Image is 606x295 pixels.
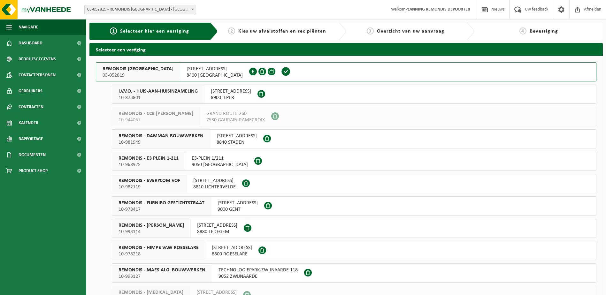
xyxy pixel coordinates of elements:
[103,66,173,72] span: REMONDIS [GEOGRAPHIC_DATA]
[119,117,193,123] span: 10-944067
[119,273,205,280] span: 10-993127
[206,110,265,117] span: GRAND ROUTE 260
[112,263,596,283] button: REMONDIS - MAES ALG. BOUWWERKEN 10-993127 TECHNOLOGIEPARK-ZWIJNAARDE 1189052 ZWIJNAARDE
[119,206,204,213] span: 10-978417
[19,19,38,35] span: Navigatie
[211,95,251,101] span: 8900 IEPER
[217,139,257,146] span: 8840 STADEN
[119,184,180,190] span: 10-982119
[19,99,43,115] span: Contracten
[119,200,204,206] span: REMONDIS - FURNIBO GESTICHTSTRAAT
[193,178,236,184] span: [STREET_ADDRESS]
[19,131,43,147] span: Rapportage
[119,139,203,146] span: 10-981949
[193,184,236,190] span: 8810 LICHTERVELDE
[192,155,248,162] span: E3-PLEIN 1/211
[112,174,596,193] button: REMONDIS - EVERYCOM VOF 10-982119 [STREET_ADDRESS]8810 LICHTERVELDE
[89,43,603,56] h2: Selecteer een vestiging
[112,241,596,260] button: REMONDIS - HIMPE VAW ROESELARE 10-978218 [STREET_ADDRESS]8800 ROESELARE
[119,95,198,101] span: 10-873801
[119,245,199,251] span: REMONDIS - HIMPE VAW ROESELARE
[219,267,298,273] span: TECHNOLOGIEPARK-ZWIJNAARDE 118
[212,251,252,257] span: 8800 ROESELARE
[19,83,42,99] span: Gebruikers
[19,51,56,67] span: Bedrijfsgegevens
[112,85,596,104] button: I.V.V.O. - HUIS-AAN-HUISINZAMELING 10-873801 [STREET_ADDRESS]8900 IEPER
[405,7,470,12] strong: PLANNING REMONDIS DEPOORTER
[119,178,180,184] span: REMONDIS - EVERYCOM VOF
[112,219,596,238] button: REMONDIS - [PERSON_NAME] 10-993114 [STREET_ADDRESS]8880 LEDEGEM
[19,163,48,179] span: Product Shop
[85,5,196,14] span: 03-052819 - REMONDIS WEST-VLAANDEREN - OOSTENDE
[212,245,252,251] span: [STREET_ADDRESS]
[367,27,374,34] span: 3
[211,88,251,95] span: [STREET_ADDRESS]
[19,67,56,83] span: Contactpersonen
[19,35,42,51] span: Dashboard
[197,222,237,229] span: [STREET_ADDRESS]
[219,273,298,280] span: 9052 ZWIJNAARDE
[187,72,243,79] span: 8400 [GEOGRAPHIC_DATA]
[110,27,117,34] span: 1
[238,29,326,34] span: Kies uw afvalstoffen en recipiënten
[84,5,196,14] span: 03-052819 - REMONDIS WEST-VLAANDEREN - OOSTENDE
[519,27,526,34] span: 4
[228,27,235,34] span: 2
[119,229,184,235] span: 10-993114
[119,251,199,257] span: 10-978218
[19,147,46,163] span: Documenten
[119,267,205,273] span: REMONDIS - MAES ALG. BOUWWERKEN
[119,222,184,229] span: REMONDIS - [PERSON_NAME]
[112,152,596,171] button: REMONDIS - E3 PLEIN 1-211 10-968925 E3-PLEIN 1/2119050 [GEOGRAPHIC_DATA]
[119,133,203,139] span: REMONDIS - DAMMAN BOUWWERKEN
[206,117,265,123] span: 7530 GAURAIN-RAMECROIX
[197,229,237,235] span: 8880 LEDEGEM
[377,29,444,34] span: Overzicht van uw aanvraag
[119,162,179,168] span: 10-968925
[120,29,189,34] span: Selecteer hier een vestiging
[19,115,38,131] span: Kalender
[530,29,558,34] span: Bevestiging
[218,206,258,213] span: 9000 GENT
[112,196,596,216] button: REMONDIS - FURNIBO GESTICHTSTRAAT 10-978417 [STREET_ADDRESS]9000 GENT
[217,133,257,139] span: [STREET_ADDRESS]
[112,129,596,148] button: REMONDIS - DAMMAN BOUWWERKEN 10-981949 [STREET_ADDRESS]8840 STADEN
[119,110,193,117] span: REMONDIS - CCB [PERSON_NAME]
[187,66,243,72] span: [STREET_ADDRESS]
[119,155,179,162] span: REMONDIS - E3 PLEIN 1-211
[103,72,173,79] span: 03-052819
[119,88,198,95] span: I.V.V.O. - HUIS-AAN-HUISINZAMELING
[96,62,596,81] button: REMONDIS [GEOGRAPHIC_DATA] 03-052819 [STREET_ADDRESS]8400 [GEOGRAPHIC_DATA]
[218,200,258,206] span: [STREET_ADDRESS]
[192,162,248,168] span: 9050 [GEOGRAPHIC_DATA]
